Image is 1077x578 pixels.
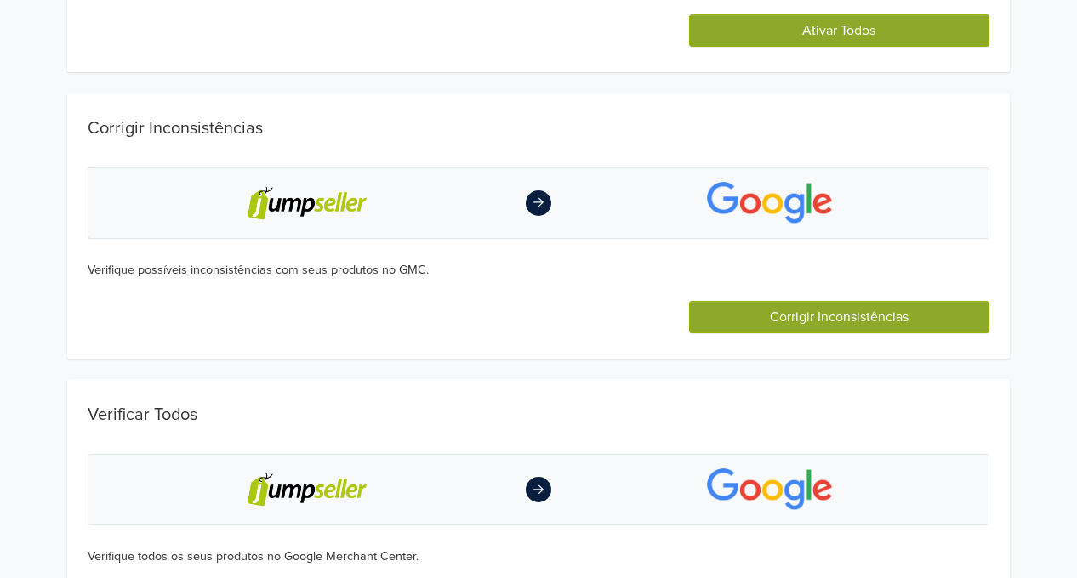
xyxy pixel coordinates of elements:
h1: Verificar Todos [88,405,989,425]
button: Corrigir Inconsistências [689,301,989,333]
button: Ativar Todos [689,14,989,47]
img: app-logo [707,182,832,224]
div: Verifique todos os seus produtos no Google Merchant Center. [88,547,989,566]
img: jumpseller-logo [246,182,368,224]
img: jumpseller-logo [246,468,368,511]
div: Verifique possíveis inconsistências com seus produtos no GMC. [88,261,989,280]
img: app-logo [707,468,832,511]
h1: Corrigir Inconsistências [88,118,989,139]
